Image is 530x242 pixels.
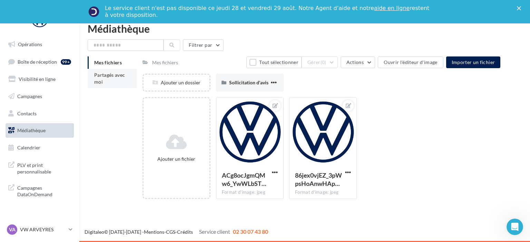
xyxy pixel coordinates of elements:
[17,145,40,150] span: Calendrier
[446,56,501,68] button: Importer un fichier
[17,127,46,133] span: Médiathèque
[88,6,99,17] img: Profile image for Service-Client
[9,226,16,233] span: VA
[18,59,57,64] span: Boîte de réception
[19,76,56,82] span: Visibilité en ligne
[6,223,74,236] a: VA VW ARVEYRES
[507,219,523,235] iframe: Intercom live chat
[222,171,266,187] span: ACg8ocJgmQMw6_YwWLbSTMTkar67m33B_cEEz2jCXl_0D6UErwxY4zpS
[199,228,230,235] span: Service client
[246,56,302,68] button: Tout sélectionner
[4,89,75,104] a: Campagnes
[88,23,522,34] div: Médiathèque
[94,72,125,85] span: Partagés avec moi
[144,79,209,86] div: Ajouter un dossier
[321,60,326,65] span: (0)
[374,5,410,11] a: aide en ligne
[346,59,364,65] span: Actions
[295,171,342,187] span: 86jex0vjEZ_3pWpsHoAnwHApBEhj9SsD4tdYS5dDgtzt1XimImDNvV27TrcySkcDxcFQAJZFp-Pgm5TkDA=s0
[4,54,75,69] a: Boîte de réception99+
[4,180,75,201] a: Campagnes DataOnDemand
[4,140,75,155] a: Calendrier
[4,123,75,138] a: Médiathèque
[17,183,71,198] span: Campagnes DataOnDemand
[18,41,42,47] span: Opérations
[61,59,71,65] div: 99+
[229,80,268,85] span: Sollicitation d'avis
[233,228,268,235] span: 02 30 07 43 80
[144,229,164,235] a: Mentions
[85,229,268,235] span: © [DATE]-[DATE] - - -
[17,93,42,99] span: Campagnes
[295,189,351,196] div: Format d'image: jpeg
[4,72,75,86] a: Visibilité en ligne
[17,110,37,116] span: Contacts
[166,229,175,235] a: CGS
[452,59,495,65] span: Importer un fichier
[105,5,431,19] div: Le service client n'est pas disponible ce jeudi 28 et vendredi 29 août. Notre Agent d'aide et not...
[85,229,104,235] a: Digitaleo
[4,37,75,52] a: Opérations
[94,60,122,65] span: Mes fichiers
[177,229,193,235] a: Crédits
[4,158,75,178] a: PLV et print personnalisable
[302,56,338,68] button: Gérer(0)
[4,106,75,121] a: Contacts
[183,39,224,51] button: Filtrer par
[378,56,443,68] button: Ouvrir l'éditeur d'image
[152,59,178,66] div: Mes fichiers
[517,6,524,10] div: Fermer
[222,189,278,196] div: Format d'image: jpeg
[20,226,66,233] p: VW ARVEYRES
[146,156,206,162] div: Ajouter un fichier
[17,160,71,175] span: PLV et print personnalisable
[341,56,375,68] button: Actions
